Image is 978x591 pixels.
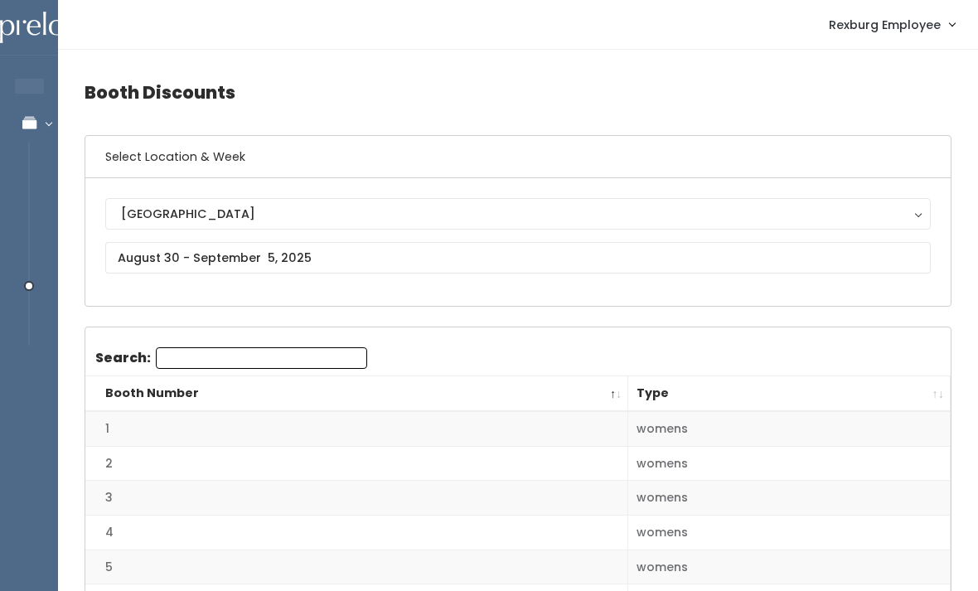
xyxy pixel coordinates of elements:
td: 5 [85,550,628,584]
td: womens [628,550,951,584]
input: August 30 - September 5, 2025 [105,242,931,274]
input: Search: [156,347,367,369]
td: womens [628,446,951,481]
th: Type: activate to sort column ascending [628,376,951,412]
span: Rexburg Employee [829,16,941,34]
a: Rexburg Employee [812,7,971,42]
button: [GEOGRAPHIC_DATA] [105,198,931,230]
h4: Booth Discounts [85,70,951,115]
td: womens [628,411,951,446]
td: 3 [85,481,628,516]
td: 4 [85,516,628,550]
td: womens [628,516,951,550]
th: Booth Number: activate to sort column descending [85,376,628,412]
div: [GEOGRAPHIC_DATA] [121,205,915,223]
h6: Select Location & Week [85,136,951,178]
td: womens [628,481,951,516]
label: Search: [95,347,367,369]
td: 1 [85,411,628,446]
td: 2 [85,446,628,481]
